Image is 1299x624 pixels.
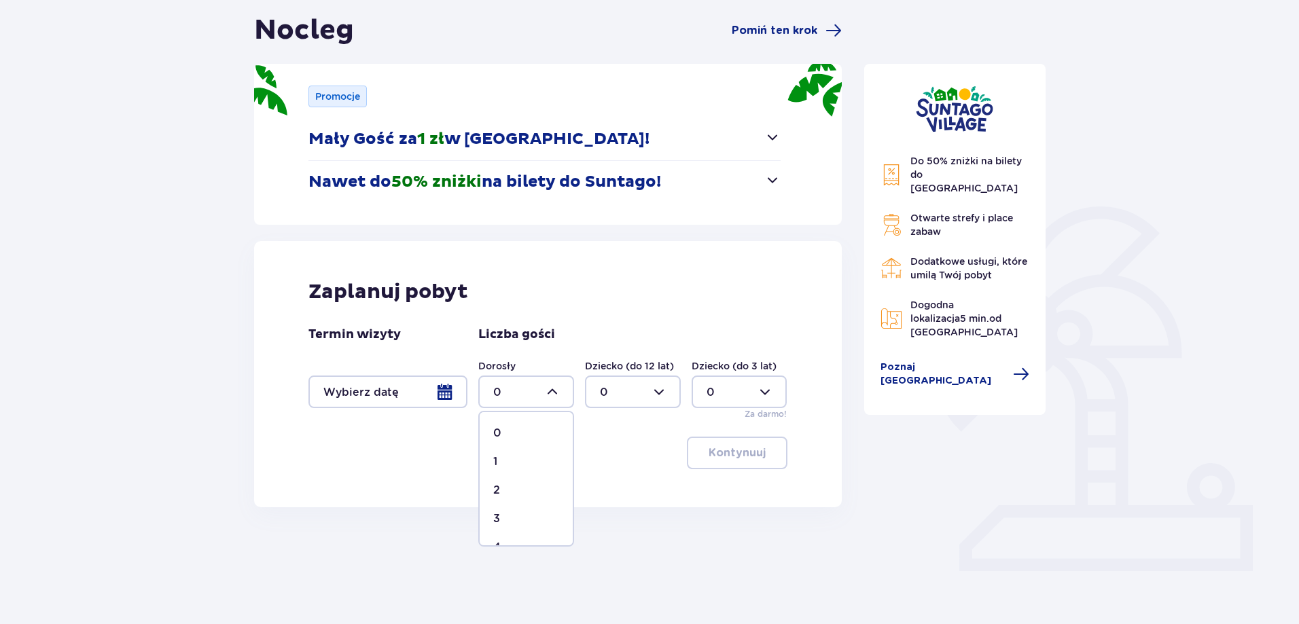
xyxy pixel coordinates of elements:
[910,213,1013,237] span: Otwarte strefy i place zabaw
[478,359,516,373] label: Dorosły
[880,361,1006,388] span: Poznaj [GEOGRAPHIC_DATA]
[880,214,902,236] img: Grill Icon
[910,155,1022,194] span: Do 50% zniżki na bilety do [GEOGRAPHIC_DATA]
[478,327,555,343] p: Liczba gości
[493,426,501,441] p: 0
[308,161,781,203] button: Nawet do50% zniżkina bilety do Suntago!
[315,90,360,103] p: Promocje
[732,23,817,38] span: Pomiń ten krok
[910,256,1027,280] span: Dodatkowe usługi, które umilą Twój pobyt
[960,313,989,324] span: 5 min.
[910,299,1018,337] span: Dogodna lokalizacja od [GEOGRAPHIC_DATA]
[493,454,497,469] p: 1
[308,129,649,149] p: Mały Gość za w [GEOGRAPHIC_DATA]!
[254,14,354,48] h1: Nocleg
[880,164,902,186] img: Discount Icon
[880,361,1030,388] a: Poznaj [GEOGRAPHIC_DATA]
[880,308,902,329] img: Map Icon
[916,86,993,132] img: Suntago Village
[493,540,501,555] p: 4
[585,359,674,373] label: Dziecko (do 12 lat)
[308,327,401,343] p: Termin wizyty
[417,129,444,149] span: 1 zł
[745,408,787,420] p: Za darmo!
[493,483,500,498] p: 2
[391,172,482,192] span: 50% zniżki
[493,511,500,526] p: 3
[692,359,777,373] label: Dziecko (do 3 lat)
[709,445,766,460] p: Kontynuuj
[308,118,781,160] button: Mały Gość za1 złw [GEOGRAPHIC_DATA]!
[732,22,842,39] a: Pomiń ten krok
[308,279,468,305] p: Zaplanuj pobyt
[687,437,787,469] button: Kontynuuj
[880,257,902,279] img: Restaurant Icon
[308,172,661,192] p: Nawet do na bilety do Suntago!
